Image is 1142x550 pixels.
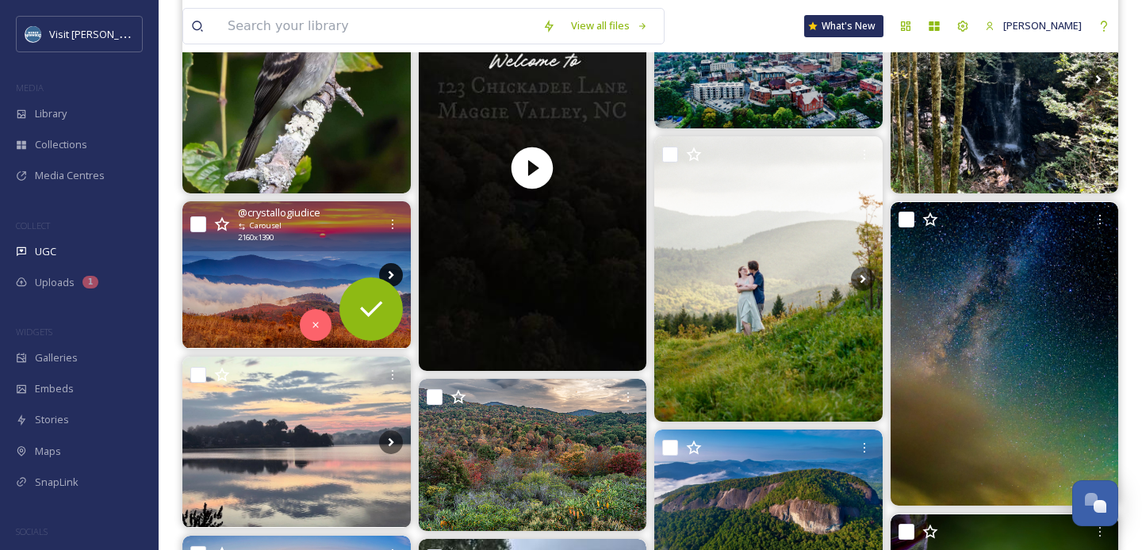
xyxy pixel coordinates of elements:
[891,202,1119,506] img: The Milky Way as viewed from Ivestor Gap along the Art Loeb Trail last weekend. While shooting, I...
[16,82,44,94] span: MEDIA
[182,357,411,528] img: Beautiful morning walking the lake. #lakejunaluska #sunrise #828isgreat
[1072,480,1118,526] button: Open Chat
[35,275,75,290] span: Uploads
[16,220,50,231] span: COLLECT
[220,9,535,44] input: Search your library
[35,381,74,396] span: Embeds
[82,276,98,288] div: 1
[419,379,647,531] img: My fav time of year, for getting out in Appalachia and just in general, is Apr/May/June--I love t...
[250,220,282,231] span: Carousel
[182,201,411,348] img: A few images from 10/8/2022 that I revisited while looking through my archives this morning. The ...
[25,26,41,42] img: images.png
[804,15,883,37] a: What's New
[16,326,52,338] span: WIDGETS
[35,137,87,152] span: Collections
[49,26,150,41] span: Visit [PERSON_NAME]
[35,444,61,459] span: Maps
[238,232,274,243] span: 2160 x 1390
[563,10,656,41] a: View all files
[977,10,1090,41] a: [PERSON_NAME]
[35,168,105,183] span: Media Centres
[35,350,78,365] span: Galleries
[238,205,320,220] span: @ crystallogiudice
[1003,18,1082,32] span: [PERSON_NAME]
[35,412,69,427] span: Stories
[35,475,79,490] span: SnapLink
[35,106,67,121] span: Library
[35,244,56,259] span: UGC
[654,136,883,421] img: Film scans from Jessica & AJ’s engagement session at black balsam knob back in June! More section...
[16,525,48,537] span: SOCIALS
